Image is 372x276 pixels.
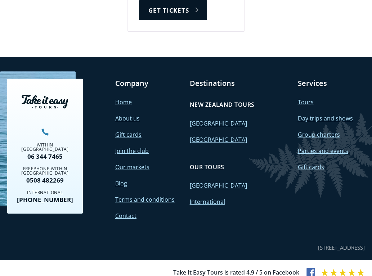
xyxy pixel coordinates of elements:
a: [PHONE_NUMBER] [13,197,77,203]
nav: Footer [7,79,365,221]
a: Group charters [297,131,340,139]
a: About us [115,114,140,122]
h4: Our tours [190,163,224,171]
a: Parties and events [297,147,348,155]
div: Freephone within [GEOGRAPHIC_DATA] [13,167,77,175]
a: Join the club [115,147,149,155]
a: [GEOGRAPHIC_DATA] [190,136,247,144]
div: International [13,190,77,195]
a: Blog [115,179,127,187]
a: Our markets [115,163,149,171]
a: Tours [297,98,313,106]
a: Home [115,98,132,106]
a: Services [297,79,327,88]
a: 0508 482269 [13,177,77,183]
a: New Zealand tours [190,97,255,112]
a: Our tours [190,159,224,175]
a: International [190,198,225,206]
a: Contact [115,212,136,220]
a: Destinations [190,79,235,88]
a: [GEOGRAPHIC_DATA] [190,181,247,189]
a: [GEOGRAPHIC_DATA] [190,119,247,127]
a: Gift cards [297,163,324,171]
a: Terms and conditions [115,196,175,203]
a: 06 344 7465 [13,153,77,159]
div: [STREET_ADDRESS] [318,243,365,253]
img: Take it easy tours [22,95,68,109]
h4: New Zealand tours [190,101,255,109]
a: Gift cards [115,131,142,139]
div: Within [GEOGRAPHIC_DATA] [13,143,77,152]
h3: Company [115,79,183,88]
a: Day trips and shows [297,114,353,122]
